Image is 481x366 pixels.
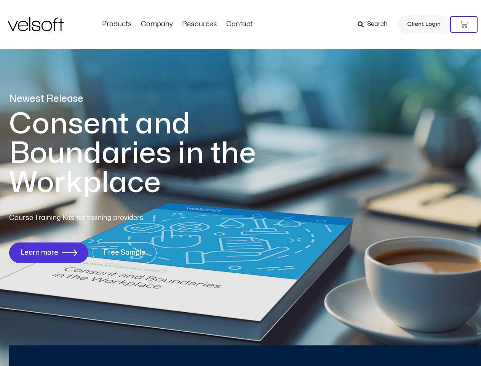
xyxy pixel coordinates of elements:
[367,19,388,29] span: Search
[358,18,393,31] a: Search
[177,20,222,29] a: ResourcesMenu Toggle
[407,19,441,29] span: Client Login
[104,249,145,257] span: Free Sample
[20,249,58,257] span: Learn more
[9,92,287,106] p: Newest Release
[398,15,450,34] a: Client Login
[9,109,287,197] h1: Consent and Boundaries in the Workplace
[97,20,257,29] nav: Menu
[9,242,88,263] a: Learn more
[9,213,199,223] p: Course Training Kits for training providers
[8,17,64,31] img: Velsoft Training Materials
[222,20,257,29] a: ContactMenu Toggle
[97,20,136,29] a: ProductsMenu Toggle
[136,20,177,29] a: CompanyMenu Toggle
[93,242,157,263] a: Free Sample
